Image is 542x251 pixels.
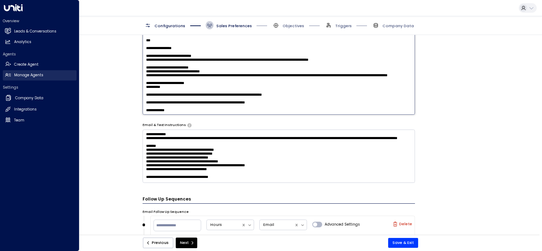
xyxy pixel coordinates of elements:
span: Advanced Settings [325,222,360,227]
a: Analytics [3,37,77,47]
label: Delete [393,222,412,227]
span: Sales Preferences [216,23,252,29]
h3: Follow Up Sequences [143,196,415,204]
h2: Manage Agents [14,72,43,78]
h2: Integrations [14,107,37,112]
h2: Overview [3,18,77,24]
span: Objectives [283,23,304,29]
span: Triggers [335,23,352,29]
h2: Settings [3,85,77,90]
span: Company Data [383,23,414,29]
h2: Create Agent [14,62,38,67]
label: Email Follow Up Sequence [143,210,189,215]
h2: Team [14,118,24,123]
h2: Agents [3,52,77,57]
button: Next [176,238,197,248]
label: Email & Text Instructions [143,123,186,128]
a: Leads & Conversations [3,26,77,36]
h2: Leads & Conversations [14,29,56,34]
h2: Company Data [15,95,43,101]
button: Previous [143,238,173,248]
a: Create Agent [3,59,77,70]
a: Company Data [3,92,77,104]
a: Integrations [3,104,77,115]
a: Team [3,115,77,125]
h2: Analytics [14,39,31,45]
button: Save & Exit [388,238,418,248]
button: Provide any specific instructions you want the agent to follow only when responding to leads via ... [187,123,191,127]
span: Configurations [155,23,185,29]
a: Manage Agents [3,70,77,80]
